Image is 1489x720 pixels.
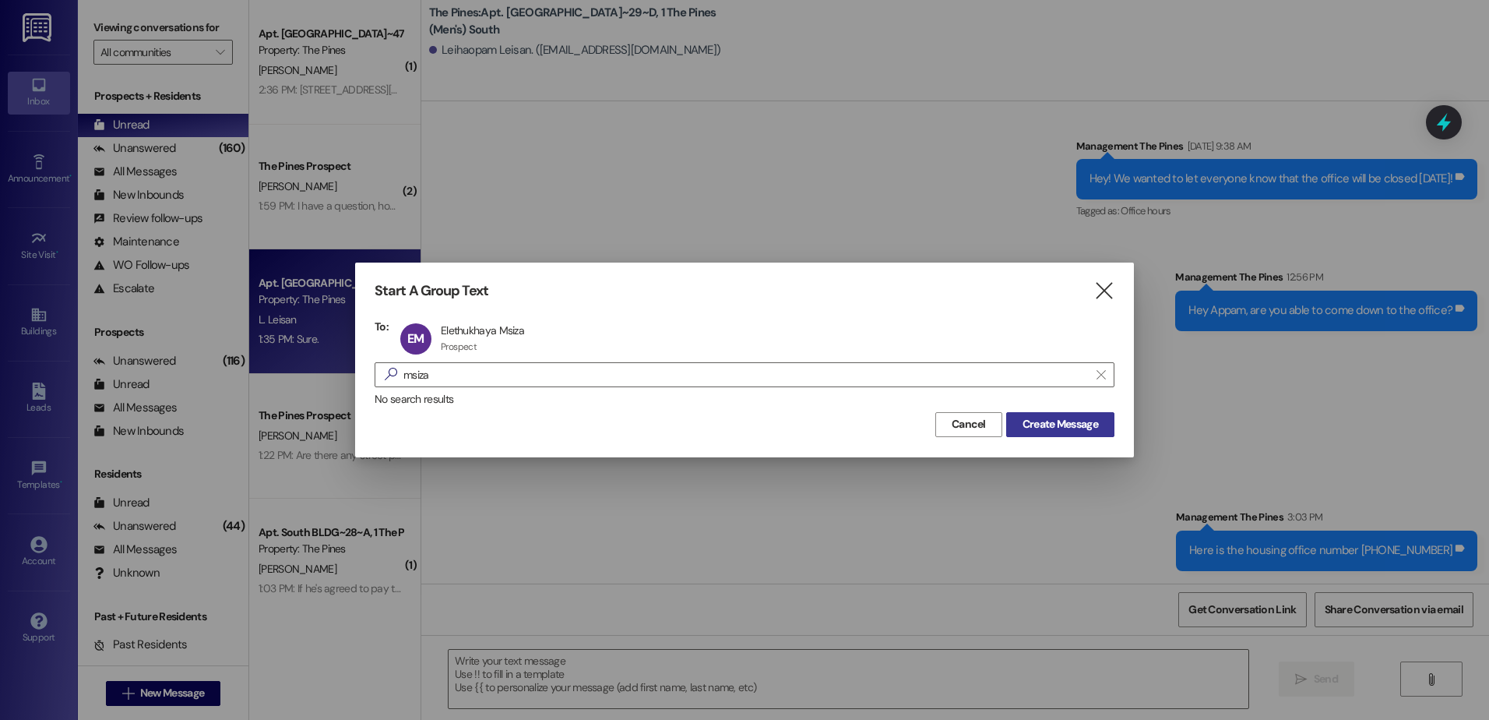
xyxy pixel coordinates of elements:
button: Create Message [1006,412,1114,437]
span: Create Message [1023,416,1098,432]
span: EM [407,330,424,347]
i:  [1093,283,1114,299]
div: No search results [375,391,1114,408]
h3: To: [375,319,389,334]
i:  [378,366,403,383]
input: Search for any contact or apartment [403,364,1089,386]
button: Cancel [935,412,1002,437]
i:  [1097,369,1105,381]
h3: Start A Group Text [375,282,488,300]
div: Elethukhaya Msiza [441,323,524,337]
span: Cancel [952,416,986,432]
button: Clear text [1089,363,1114,386]
div: Prospect [441,341,477,353]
